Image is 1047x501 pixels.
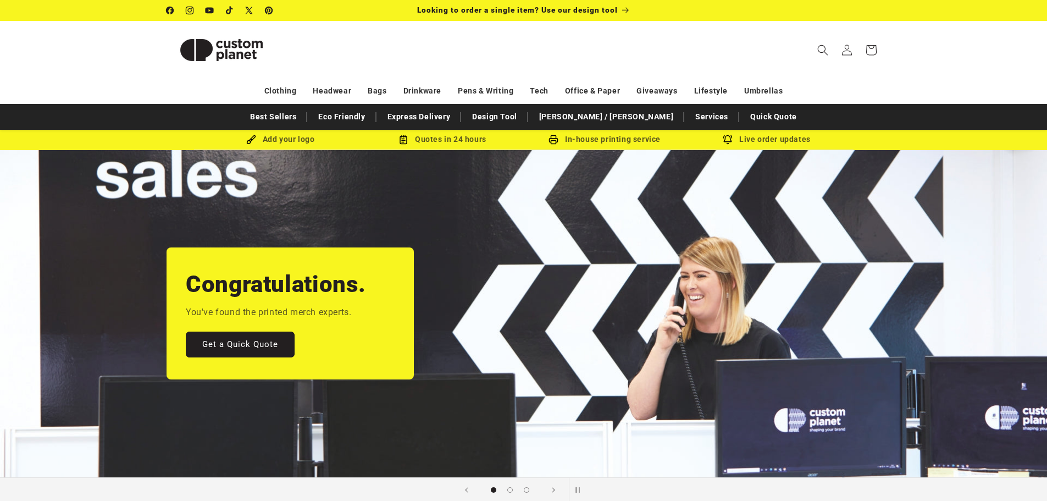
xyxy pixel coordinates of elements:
[186,305,351,321] p: You've found the printed merch experts.
[313,107,370,126] a: Eco Friendly
[417,5,618,14] span: Looking to order a single item? Use our design tool
[246,135,256,145] img: Brush Icon
[502,482,518,498] button: Load slide 2 of 3
[636,81,677,101] a: Giveaways
[811,38,835,62] summary: Search
[398,135,408,145] img: Order Updates Icon
[200,133,362,146] div: Add your logo
[524,133,686,146] div: In-house printing service
[313,81,351,101] a: Headwear
[368,81,386,101] a: Bags
[403,81,441,101] a: Drinkware
[549,135,558,145] img: In-house printing
[382,107,456,126] a: Express Delivery
[458,81,513,101] a: Pens & Writing
[162,21,280,79] a: Custom Planet
[686,133,848,146] div: Live order updates
[186,269,366,299] h2: Congratulations.
[186,332,295,357] a: Get a Quick Quote
[467,107,523,126] a: Design Tool
[565,81,620,101] a: Office & Paper
[694,81,728,101] a: Lifestyle
[518,482,535,498] button: Load slide 3 of 3
[362,133,524,146] div: Quotes in 24 hours
[690,107,734,126] a: Services
[530,81,548,101] a: Tech
[744,81,783,101] a: Umbrellas
[485,482,502,498] button: Load slide 1 of 3
[167,25,276,75] img: Custom Planet
[534,107,679,126] a: [PERSON_NAME] / [PERSON_NAME]
[723,135,733,145] img: Order updates
[745,107,802,126] a: Quick Quote
[245,107,302,126] a: Best Sellers
[264,81,297,101] a: Clothing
